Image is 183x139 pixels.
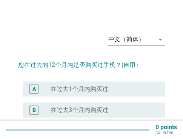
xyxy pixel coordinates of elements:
label: 在过去1个月内购买过 [51,85,108,93]
p: 0 points [155,125,177,130]
i: arrow_drop_down [156,35,165,44]
div: A [32,85,36,93]
div: B [32,106,36,114]
div: 中文（简体） [108,36,145,43]
h2: 您在过去的12个月内是否购买过手机？(自用） [18,53,165,69]
p: collected [155,130,177,135]
label: 在过去3个月内购买过 [51,106,108,114]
